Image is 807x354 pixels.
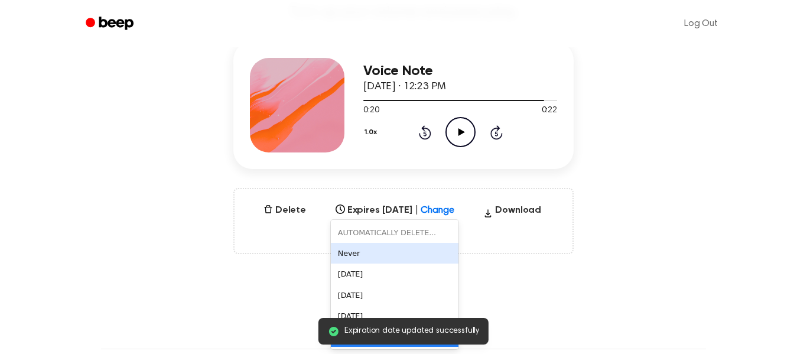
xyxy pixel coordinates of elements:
[363,63,557,79] h3: Voice Note
[249,227,558,239] span: Only visible to you
[344,325,479,337] span: Expiration date updated successfully
[331,243,459,264] div: Never
[259,203,311,217] button: Delete
[363,122,381,142] button: 1.0x
[363,105,379,117] span: 0:20
[331,264,459,284] div: [DATE]
[77,12,144,35] a: Beep
[331,222,459,243] div: AUTOMATICALLY DELETE...
[479,203,546,222] button: Download
[331,306,459,326] div: [DATE]
[331,285,459,306] div: [DATE]
[672,9,730,38] a: Log Out
[542,105,557,117] span: 0:22
[363,82,446,92] span: [DATE] · 12:23 PM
